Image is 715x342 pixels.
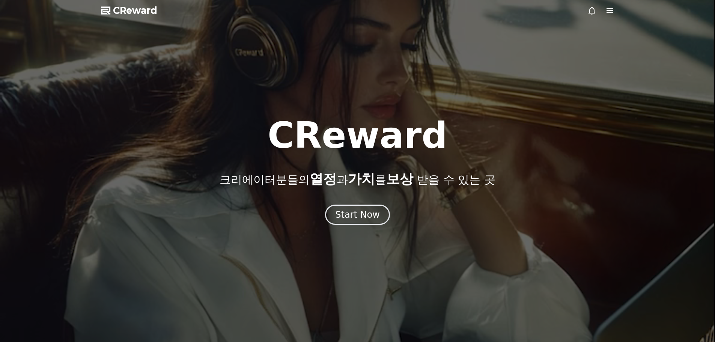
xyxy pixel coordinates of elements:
span: CReward [113,5,157,17]
button: Start Now [325,205,390,225]
div: Start Now [335,209,380,221]
a: Start Now [325,212,390,219]
span: 열정 [310,171,337,187]
h1: CReward [268,118,447,154]
span: 보상 [386,171,413,187]
p: 크리에이터분들의 과 를 받을 수 있는 곳 [220,172,495,187]
a: CReward [101,5,157,17]
span: 가치 [348,171,375,187]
